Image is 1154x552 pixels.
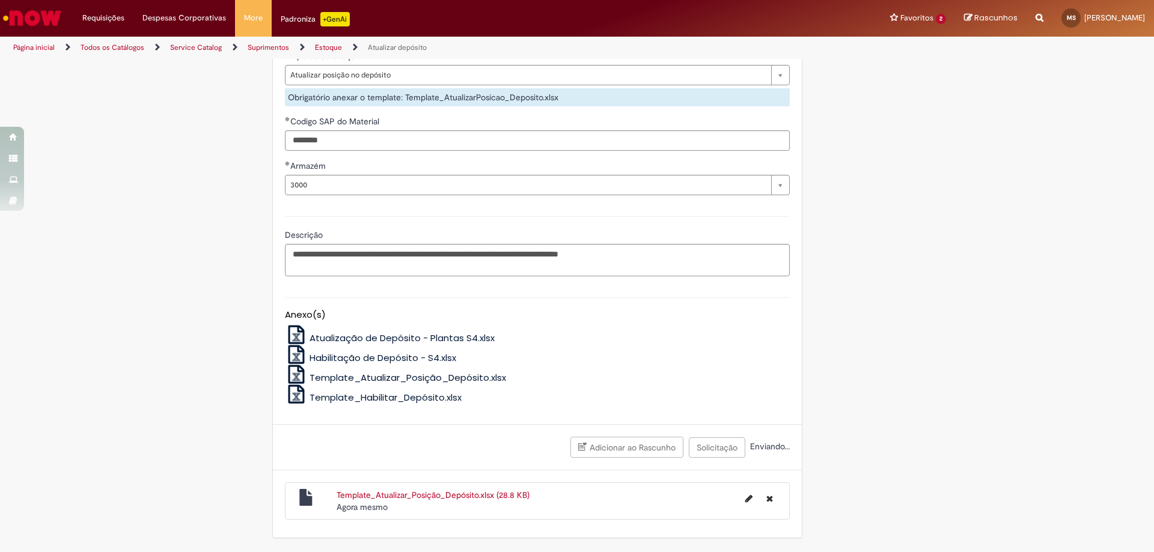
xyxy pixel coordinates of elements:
span: Descrição [285,229,325,240]
input: Codigo SAP do Material [285,130,790,151]
span: Despesas Corporativas [142,12,226,24]
span: Atualização de Depósito - Plantas S4.xlsx [310,332,495,344]
span: Armazém [290,160,328,171]
a: Service Catalog [170,43,222,52]
span: Requisições [82,12,124,24]
span: [PERSON_NAME] [1084,13,1145,23]
a: Template_Atualizar_Posição_Depósito.xlsx (28.8 KB) [337,490,530,500]
span: 2 [936,14,946,24]
span: Template_Atualizar_Posição_Depósito.xlsx [310,371,506,384]
a: Habilitação de Depósito - S4.xlsx [285,351,457,364]
div: Obrigatório anexar o template: Template_AtualizarPosicao_Deposito.xlsx [285,88,790,106]
textarea: Descrição [285,244,790,276]
ul: Trilhas de página [9,37,760,59]
span: Obrigatório Preenchido [285,117,290,121]
time: 29/09/2025 12:43:50 [337,502,388,512]
span: Atualizar posição no depósito [290,65,765,85]
button: Editar nome de arquivo Template_Atualizar_Posição_Depósito.xlsx [738,489,760,508]
a: Rascunhos [964,13,1018,24]
a: Template_Habilitar_Depósito.xlsx [285,391,462,404]
span: Favoritos [900,12,933,24]
span: Agora mesmo [337,502,388,512]
span: Tipo de solicitação [290,50,363,61]
span: Rascunhos [974,12,1018,23]
a: Todos os Catálogos [81,43,144,52]
span: More [244,12,263,24]
a: Atualização de Depósito - Plantas S4.xlsx [285,332,495,344]
span: MS [1067,14,1076,22]
span: Codigo SAP do Material [290,116,382,127]
a: Suprimentos [248,43,289,52]
p: +GenAi [320,12,350,26]
a: Atualizar depósito [368,43,427,52]
a: Estoque [315,43,342,52]
span: Habilitação de Depósito - S4.xlsx [310,351,456,364]
h5: Anexo(s) [285,310,790,320]
a: Template_Atualizar_Posição_Depósito.xlsx [285,371,507,384]
img: ServiceNow [1,6,63,30]
button: Excluir Template_Atualizar_Posição_Depósito.xlsx [759,489,780,508]
span: Obrigatório Preenchido [285,161,290,166]
a: Página inicial [13,43,55,52]
span: Template_Habilitar_Depósito.xlsx [310,391,462,404]
span: Enviando... [748,441,790,452]
div: Padroniza [281,12,350,26]
span: 3000 [290,175,765,195]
